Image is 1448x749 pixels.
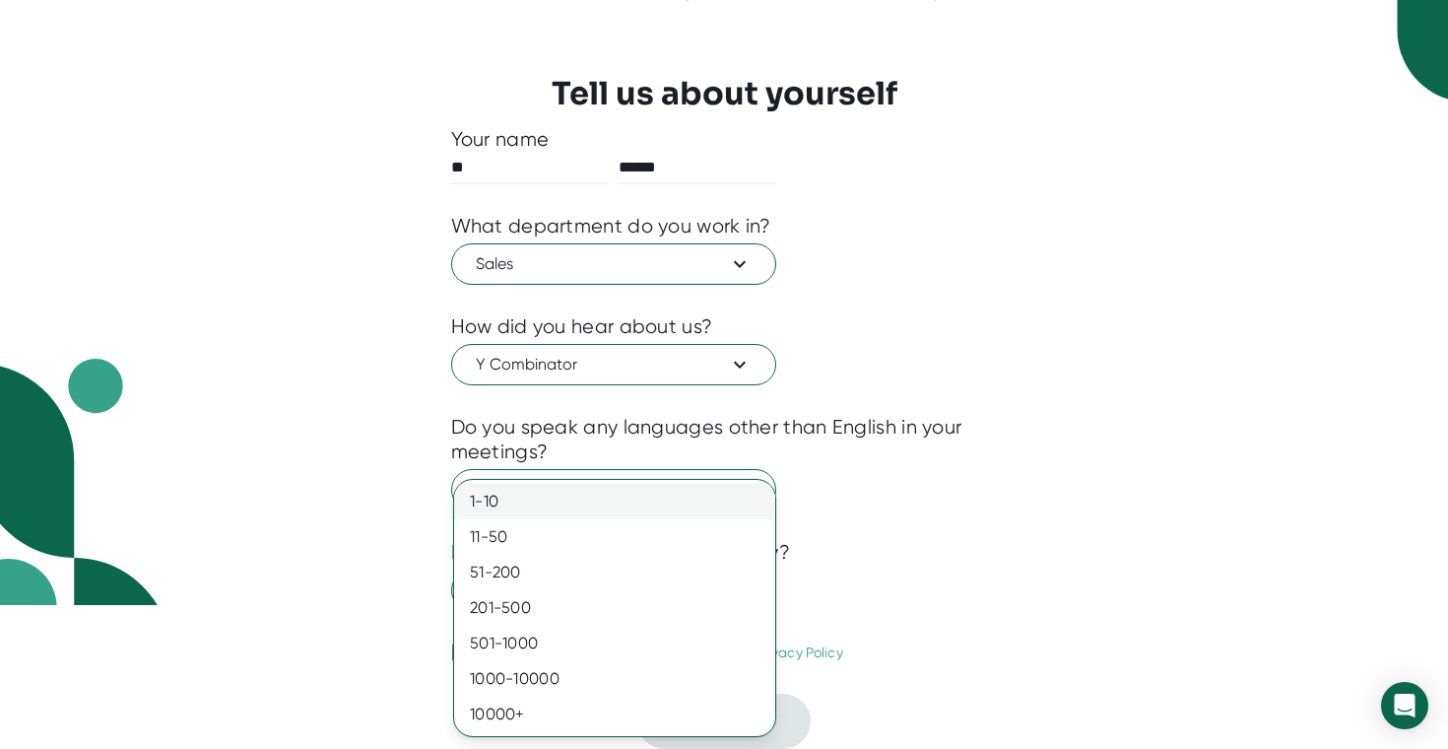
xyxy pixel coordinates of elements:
[454,661,775,697] div: 1000-10000
[454,484,775,519] div: 1-10
[454,590,775,626] div: 201-500
[454,519,775,555] div: 11-50
[454,697,775,732] div: 10000+
[454,626,775,661] div: 501-1000
[454,555,775,590] div: 51-200
[1381,682,1428,729] div: Open Intercom Messenger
